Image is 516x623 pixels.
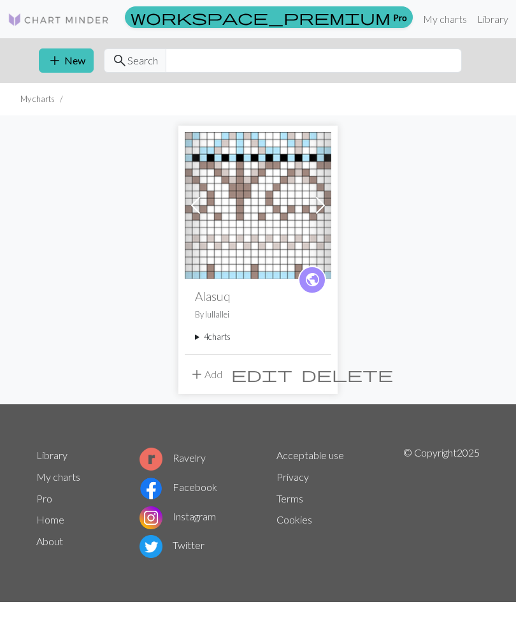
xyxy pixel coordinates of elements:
p: By lullallei [195,309,321,321]
a: Acceptable use [276,449,344,461]
button: Add [185,362,227,386]
a: Facebook [140,481,217,493]
span: add [47,52,62,70]
a: Library [472,6,513,32]
a: Home [36,513,64,525]
img: Facebook logo [140,477,162,500]
a: Instagram [140,510,216,522]
span: delete [301,365,393,383]
a: Ravelry [140,451,206,464]
button: Edit [227,362,297,386]
a: Cookies [276,513,312,525]
summary: 4charts [195,331,321,343]
span: add [189,365,204,383]
a: My charts [418,6,472,32]
img: Twitter logo [140,535,162,558]
span: edit [231,365,292,383]
img: Alasuq [185,132,331,279]
a: Privacy [276,471,309,483]
a: Terms [276,492,303,504]
i: public [305,267,320,293]
a: Twitter [140,539,204,551]
img: Ravelry logo [140,448,162,471]
a: About [36,535,63,547]
h2: Alasuq [195,289,321,304]
button: New [39,48,94,73]
img: Logo [8,12,110,27]
span: workspace_premium [131,8,391,26]
a: Alasuq [185,198,331,210]
span: Search [127,53,158,68]
a: My charts [36,471,80,483]
img: Instagram logo [140,506,162,529]
a: Pro [36,492,52,504]
span: public [305,270,320,290]
i: Edit [231,367,292,382]
span: search [112,52,127,70]
a: Library [36,449,68,461]
p: © Copyright 2025 [403,445,480,561]
a: public [298,266,326,294]
button: Delete [297,362,398,386]
a: Pro [125,6,413,28]
li: My charts [20,93,55,105]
